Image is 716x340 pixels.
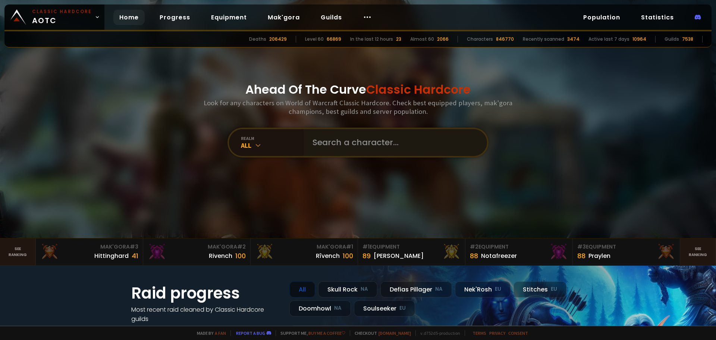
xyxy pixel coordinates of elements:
[205,10,253,25] a: Equipment
[577,10,626,25] a: Population
[327,36,341,43] div: 66869
[143,238,251,265] a: Mak'Gora#2Rivench100
[269,36,287,43] div: 206429
[358,238,465,265] a: #1Equipment89[PERSON_NAME]
[362,243,461,251] div: Equipment
[132,251,138,261] div: 41
[472,330,486,336] a: Terms
[131,305,280,324] h4: Most recent raid cleaned by Classic Hardcore guilds
[489,330,505,336] a: Privacy
[350,36,393,43] div: In the last 12 hours
[467,36,493,43] div: Characters
[362,251,371,261] div: 89
[470,251,478,261] div: 88
[130,243,138,250] span: # 3
[350,330,411,336] span: Checkout
[4,4,104,30] a: Classic HardcoreAOTC
[315,10,348,25] a: Guilds
[316,251,340,261] div: Rîvench
[113,10,145,25] a: Home
[455,281,511,297] div: Nek'Rosh
[343,251,353,261] div: 100
[131,281,280,305] h1: Raid progress
[361,286,368,293] small: NA
[148,243,246,251] div: Mak'Gora
[465,238,573,265] a: #2Equipment88Notafreezer
[237,243,246,250] span: # 2
[567,36,580,43] div: 3474
[437,36,449,43] div: 2066
[215,330,226,336] a: a fan
[209,251,232,261] div: Rivench
[496,36,514,43] div: 846770
[680,238,716,265] a: Seeranking
[305,36,324,43] div: Level 60
[192,330,226,336] span: Made by
[245,81,471,99] h1: Ahead Of The Curve
[276,330,345,336] span: Support me,
[131,324,180,333] a: See all progress
[235,251,246,261] div: 100
[470,243,568,251] div: Equipment
[32,8,92,15] small: Classic Hardcore
[40,243,138,251] div: Mak'Gora
[665,36,679,43] div: Guilds
[262,10,306,25] a: Mak'gora
[249,36,266,43] div: Deaths
[551,286,557,293] small: EU
[415,330,460,336] span: v. d752d5 - production
[236,330,265,336] a: Report a bug
[334,305,342,312] small: NA
[396,36,401,43] div: 23
[588,251,610,261] div: Praylen
[241,141,304,150] div: All
[251,238,358,265] a: Mak'Gora#1Rîvench100
[523,36,564,43] div: Recently scanned
[508,330,528,336] a: Consent
[514,281,566,297] div: Stitches
[241,135,304,141] div: realm
[380,281,452,297] div: Defias Pillager
[470,243,478,250] span: # 2
[289,281,315,297] div: All
[632,36,646,43] div: 10964
[577,251,585,261] div: 88
[318,281,377,297] div: Skull Rock
[577,243,586,250] span: # 3
[481,251,517,261] div: Notafreezer
[289,300,351,316] div: Doomhowl
[154,10,196,25] a: Progress
[346,243,353,250] span: # 1
[379,330,411,336] a: [DOMAIN_NAME]
[94,251,129,261] div: Hittinghard
[635,10,680,25] a: Statistics
[366,81,471,98] span: Classic Hardcore
[255,243,353,251] div: Mak'Gora
[682,36,693,43] div: 7538
[354,300,415,316] div: Soulseeker
[201,99,515,116] h3: Look for any characters on World of Warcraft Classic Hardcore. Check best equipped players, mak'g...
[32,8,92,26] span: AOTC
[573,238,680,265] a: #3Equipment88Praylen
[362,243,370,250] span: # 1
[435,286,443,293] small: NA
[399,305,406,312] small: EU
[36,238,143,265] a: Mak'Gora#3Hittinghard41
[374,251,424,261] div: [PERSON_NAME]
[410,36,434,43] div: Almost 60
[308,330,345,336] a: Buy me a coffee
[308,129,478,156] input: Search a character...
[577,243,675,251] div: Equipment
[495,286,501,293] small: EU
[588,36,629,43] div: Active last 7 days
